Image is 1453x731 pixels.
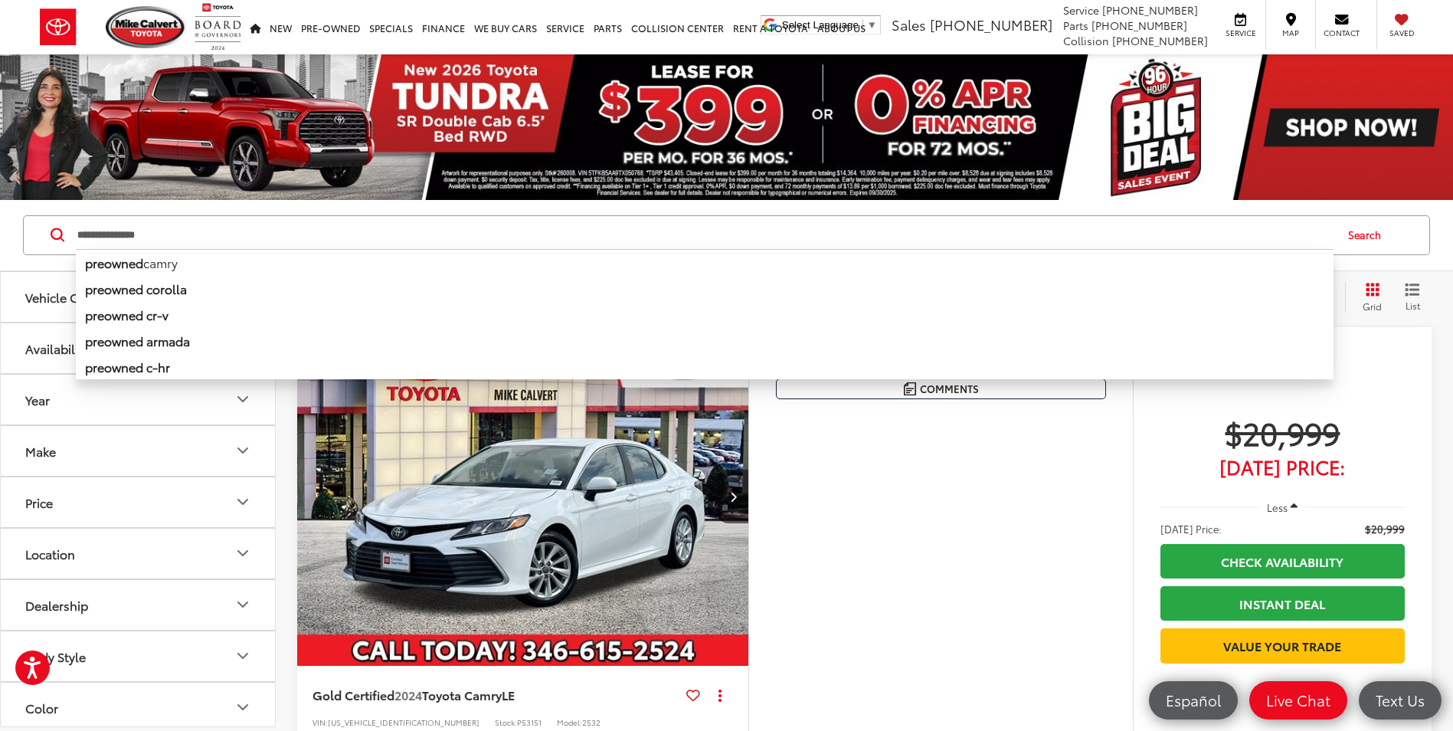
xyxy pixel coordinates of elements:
[76,249,1334,276] li: camry
[1258,690,1338,710] span: Live Chat
[502,686,515,703] span: LE
[296,327,750,667] img: 2024 Toyota Camry LE
[25,546,75,561] div: Location
[930,15,1052,34] span: [PHONE_NUMBER]
[296,327,750,667] a: 2024 Toyota Camry LE2024 Toyota Camry LE2024 Toyota Camry LE2024 Toyota Camry LE
[1393,282,1432,313] button: List View
[582,716,601,728] span: 2532
[706,681,733,708] button: Actions
[1365,521,1405,536] span: $20,999
[1,323,277,373] button: AvailabilityAvailability
[394,686,422,703] span: 2024
[1345,282,1393,313] button: Grid View
[1063,33,1109,48] span: Collision
[25,341,89,356] div: Availability
[776,379,1106,399] button: Comments
[1102,2,1198,18] span: [PHONE_NUMBER]
[234,441,252,460] div: Make
[85,358,170,375] b: preowned c-hr
[867,19,877,31] span: ▼
[1112,33,1208,48] span: [PHONE_NUMBER]
[25,290,128,304] div: Vehicle Condition
[1,477,277,527] button: PricePrice
[1160,586,1405,621] a: Instant Deal
[920,382,979,396] span: Comments
[85,254,143,271] b: preowned
[85,280,187,297] b: preowned corolla
[1,375,277,425] button: YearYear
[1160,544,1405,579] a: Check Availability
[1,631,277,681] button: Body StyleBody Style
[25,392,50,407] div: Year
[557,716,582,728] span: Model:
[1160,413,1405,451] span: $20,999
[1363,300,1382,313] span: Grid
[1267,500,1288,514] span: Less
[25,495,53,510] div: Price
[313,687,680,703] a: Gold Certified2024Toyota CamryLE
[106,6,187,48] img: Mike Calvert Toyota
[495,716,517,728] span: Stock:
[1063,2,1099,18] span: Service
[1,529,277,579] button: LocationLocation
[1405,299,1420,312] span: List
[1091,18,1187,33] span: [PHONE_NUMBER]
[1,426,277,476] button: MakeMake
[1158,690,1229,710] span: Español
[1223,28,1258,38] span: Service
[313,686,394,703] span: Gold Certified
[1160,459,1405,474] span: [DATE] Price:
[234,390,252,408] div: Year
[1385,28,1419,38] span: Saved
[234,595,252,614] div: Dealership
[234,493,252,511] div: Price
[1260,493,1306,521] button: Less
[1,272,277,322] button: Vehicle ConditionVehicle Condition
[85,306,169,323] b: preowned cr-v
[25,649,86,664] div: Body Style
[1160,628,1405,663] a: Value Your Trade
[25,700,58,715] div: Color
[1368,690,1432,710] span: Text Us
[1149,681,1238,720] a: Español
[313,716,328,728] span: VIN:
[422,686,502,703] span: Toyota Camry
[1324,28,1360,38] span: Contact
[234,647,252,665] div: Body Style
[1160,521,1222,536] span: [DATE] Price:
[1063,18,1088,33] span: Parts
[1274,28,1307,38] span: Map
[904,382,916,395] img: Comments
[517,716,542,728] span: P53151
[1,580,277,630] button: DealershipDealership
[76,217,1334,254] input: Search by Make, Model, or Keyword
[234,544,252,562] div: Location
[1334,216,1403,254] button: Search
[718,470,748,523] button: Next image
[25,598,88,612] div: Dealership
[1249,681,1347,720] a: Live Chat
[1359,681,1442,720] a: Text Us
[328,716,479,728] span: [US_VEHICLE_IDENTIFICATION_NUMBER]
[718,689,722,701] span: dropdown dots
[85,332,190,349] b: preowned armada
[892,15,926,34] span: Sales
[25,444,56,458] div: Make
[296,327,750,667] div: 2024 Toyota Camry LE 0
[234,698,252,716] div: Color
